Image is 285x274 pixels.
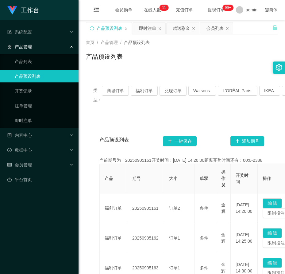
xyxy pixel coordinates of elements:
i: 图标: close [225,27,229,30]
i: 图标: close [192,27,195,30]
span: 产品管理 [7,44,32,49]
i: 图标: close [124,27,128,30]
button: IKEA. [259,86,280,96]
a: 开奖记录 [15,85,74,97]
span: 多件 [200,265,208,270]
a: 产品列表 [15,55,74,68]
button: 兑现订单 [160,86,187,96]
td: 金辉 [216,223,231,253]
a: 工作台 [7,7,39,12]
span: 产品预设列表 [99,136,129,146]
span: 数据中心 [7,148,32,153]
span: 多件 [200,236,208,240]
button: 编 辑 [263,228,282,238]
button: 福利订单 [131,86,158,96]
button: L'ORÉAL Paris. [218,86,257,96]
span: 操作 [263,176,271,181]
h1: 产品预设列表 [86,52,123,61]
td: [DATE] 14:25:00 [231,223,258,253]
div: 赠送彩金 [173,22,190,34]
span: 提现订单 [205,8,228,12]
span: 大小 [169,176,178,181]
p: 1 [162,5,164,11]
span: 产品 [105,176,113,181]
span: 期号 [132,176,141,181]
a: 图标: dashboard平台首页 [7,173,74,186]
button: Watsons. [188,86,216,96]
td: 20250905161 [127,193,164,223]
span: 系统配置 [7,30,32,34]
div: 即时注单 [139,22,156,34]
h1: 工作台 [21,0,39,20]
a: 产品预设列表 [15,70,74,82]
i: 图标: table [7,163,12,167]
td: 金辉 [216,193,231,223]
p: 1 [164,5,166,11]
span: 首页 [86,40,94,45]
td: [DATE] 14:20:00 [231,193,258,223]
span: 订单1 [169,265,180,270]
button: 编 辑 [263,258,282,268]
div: 会员列表 [206,22,224,34]
td: 福利订单 [100,193,127,223]
div: 产品预设列表 [97,22,122,34]
span: 类型： [93,86,102,104]
img: logo.9652507e.png [7,6,17,15]
td: 福利订单 [100,223,127,253]
sup: 1078 [222,5,233,11]
sup: 11 [160,5,168,11]
button: 商城订单 [102,86,129,96]
span: 会员管理 [7,162,32,167]
span: 内容中心 [7,133,32,138]
a: 即时注单 [15,114,74,127]
span: 产品预设列表 [124,40,150,45]
span: 在线人数 [141,8,164,12]
span: 单双 [200,176,208,181]
span: 订单1 [169,236,180,240]
i: 图标: check-circle-o [7,148,12,152]
span: 充值订单 [173,8,196,12]
i: 图标: menu-fold [86,0,107,20]
i: 图标: form [7,30,12,34]
i: 图标: appstore-o [7,45,12,49]
div: 当前期号为：20250905161开奖时间：[DATE] 14:20:00距离开奖时间还有：00:0-2388 [99,157,264,164]
span: 订单2 [169,206,180,211]
td: 20250905162 [127,223,164,253]
span: 多件 [200,206,208,211]
i: 图标: profile [7,133,12,137]
button: 图标: plus添加期号 [230,136,264,146]
a: 注单管理 [15,100,74,112]
span: 开奖时间 [236,173,248,184]
i: 图标: setting [275,64,282,71]
i: 图标: sync [90,26,94,30]
button: 图标: plus一键保存 [163,136,197,146]
span: 操作员 [221,169,225,187]
span: / [120,40,121,45]
span: 产品管理 [101,40,118,45]
i: 图标: close [158,27,162,30]
i: 图标: global [265,8,269,12]
span: / [97,40,98,45]
button: 编 辑 [263,198,282,208]
i: 图标: unlock [272,25,278,30]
